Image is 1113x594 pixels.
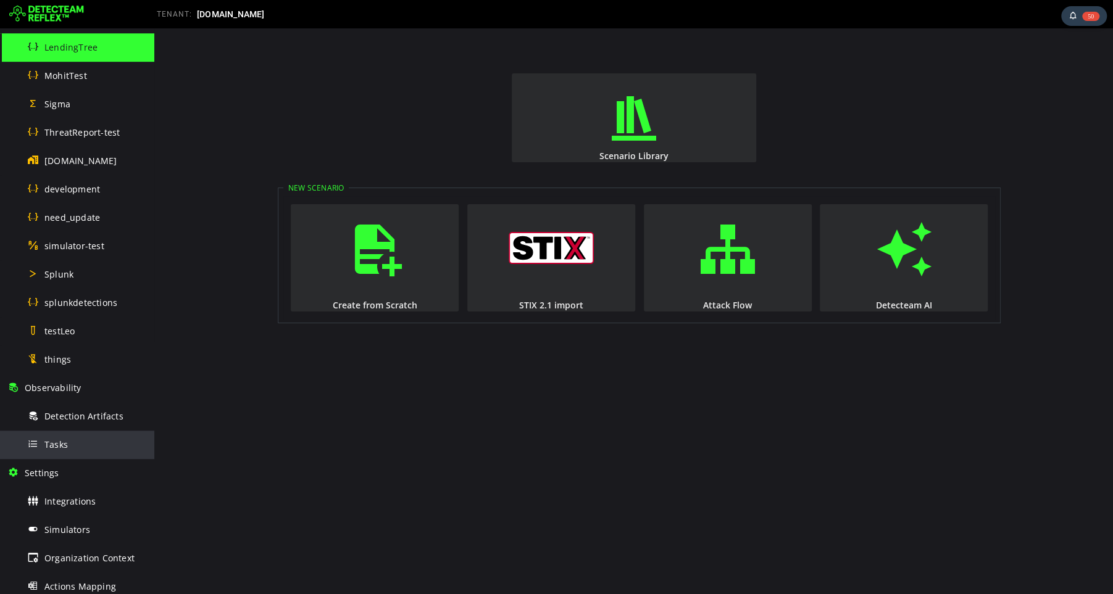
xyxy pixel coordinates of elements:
[356,122,603,133] div: Scenario Library
[44,524,90,535] span: Simulators
[135,271,306,283] div: Create from Scratch
[44,410,123,422] span: Detection Artifacts
[129,154,194,165] legend: New Scenario
[44,155,117,167] span: [DOMAIN_NAME]
[312,271,482,283] div: STIX 2.1 import
[44,439,68,450] span: Tasks
[44,98,70,110] span: Sigma
[313,176,481,283] button: STIX 2.1 import
[44,495,96,507] span: Integrations
[44,353,71,365] span: things
[490,176,657,283] button: Attack Flow
[44,325,75,337] span: testLeo
[44,580,116,592] span: Actions Mapping
[44,41,98,53] span: LendingTree
[1082,12,1099,21] span: 50
[44,212,100,223] span: need_update
[44,268,73,280] span: Splunk
[44,240,104,252] span: simulator-test
[157,10,192,19] span: TENANT:
[44,70,87,81] span: MohitTest
[1061,6,1107,26] div: Task Notifications
[136,176,304,283] button: Create from Scratch
[665,176,833,283] button: Detecteam AI
[357,45,602,134] button: Scenario Library
[44,552,135,564] span: Organization Context
[664,271,835,283] div: Detecteam AI
[44,183,100,195] span: development
[488,271,659,283] div: Attack Flow
[44,126,120,138] span: ThreatReport-test
[354,204,440,236] img: logo_stix.svg
[9,4,84,24] img: Detecteam logo
[197,9,265,19] span: [DOMAIN_NAME]
[25,467,59,479] span: Settings
[25,382,81,394] span: Observability
[44,297,117,308] span: splunkdetections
